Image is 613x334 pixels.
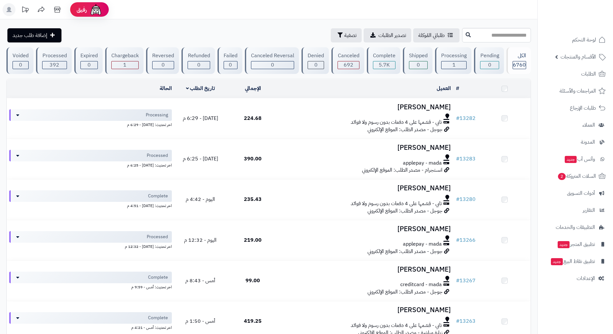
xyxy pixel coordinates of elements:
h3: [PERSON_NAME] [282,144,451,151]
span: 2 [558,173,566,180]
span: 390.00 [244,155,262,163]
a: # [456,85,459,92]
span: # [456,114,460,122]
div: اخر تحديث: [DATE] - 6:29 م [9,121,172,128]
a: Refunded 0 [180,47,216,74]
a: Canceled 692 [330,47,365,74]
div: اخر تحديث: [DATE] - 4:51 م [9,202,172,209]
a: Processed 392 [35,47,73,74]
div: Canceled [338,52,359,59]
div: 0 [308,61,324,69]
span: تطبيق نقاط البيع [550,257,595,266]
span: جوجل - مصدر الطلب: الموقع الإلكتروني [367,126,442,133]
span: 419.25 [244,317,262,325]
a: Denied 0 [300,47,330,74]
span: applepay - mada [403,240,442,248]
div: اخر تحديث: [DATE] - 12:32 م [9,243,172,249]
h3: [PERSON_NAME] [282,225,451,233]
a: الكل6760 [505,47,532,74]
div: اخر تحديث: [DATE] - 6:25 م [9,161,172,168]
a: العميل [437,85,451,92]
span: 392 [50,61,59,69]
a: الإعدادات [542,271,609,286]
a: Shipped 0 [402,47,434,74]
a: #13282 [456,114,476,122]
span: Processed [147,152,168,159]
span: إضافة طلب جديد [13,32,47,39]
span: اليوم - 4:42 م [186,195,215,203]
span: جديد [558,241,570,248]
a: Voided 0 [5,47,35,74]
div: Shipped [409,52,428,59]
a: تطبيق نقاط البيعجديد [542,254,609,269]
a: Expired 0 [73,47,104,74]
h3: [PERSON_NAME] [282,185,451,192]
a: Canceled Reversal 0 [244,47,300,74]
div: Pending [480,52,499,59]
div: Chargeback [111,52,139,59]
span: 5.7K [379,61,390,69]
span: جوجل - مصدر الطلب: الموقع الإلكتروني [367,207,442,215]
div: 5674 [373,61,395,69]
span: 0 [197,61,200,69]
span: 692 [344,61,353,69]
span: 0 [162,61,165,69]
a: إضافة طلب جديد [7,28,61,42]
span: 1 [123,61,126,69]
a: تحديثات المنصة [17,3,33,18]
button: تصفية [331,28,362,42]
div: Voided [13,52,29,59]
img: ai-face.png [89,3,102,16]
span: المراجعات والأسئلة [560,86,596,95]
span: Complete [148,315,168,321]
a: تطبيق المتجرجديد [542,237,609,252]
div: Failed [224,52,237,59]
div: Refunded [188,52,210,59]
div: 392 [42,61,66,69]
div: 0 [409,61,427,69]
span: طلبات الإرجاع [570,104,596,113]
div: اخر تحديث: أمس - 9:59 م [9,283,172,290]
a: #13283 [456,155,476,163]
span: 0 [19,61,22,69]
div: 1 [441,61,466,69]
span: 224.68 [244,114,262,122]
div: 0 [251,61,294,69]
a: الحالة [160,85,172,92]
a: Chargeback 1 [104,47,145,74]
div: Canceled Reversal [251,52,294,59]
span: التطبيقات والخدمات [556,223,595,232]
a: Pending 0 [473,47,505,74]
div: الكل [513,52,526,59]
span: جوجل - مصدر الطلب: الموقع الإلكتروني [367,248,442,255]
a: تصدير الطلبات [364,28,411,42]
span: الأقسام والمنتجات [561,52,596,61]
a: Failed 0 [216,47,244,74]
div: 692 [338,61,359,69]
a: Reversed 0 [145,47,180,74]
span: التقارير [583,206,595,215]
span: applepay - mada [403,159,442,167]
div: 0 [153,61,174,69]
span: تطبيق المتجر [557,240,595,249]
span: 0 [314,61,318,69]
a: Complete 5.7K [366,47,402,74]
div: 1 [112,61,138,69]
span: تابي - قسّمها على 4 دفعات بدون رسوم ولا فوائد [351,322,442,329]
div: Processing [441,52,467,59]
div: Expired [80,52,98,59]
span: 235.43 [244,195,262,203]
a: الإجمالي [245,85,261,92]
span: 99.00 [246,277,260,284]
span: انستجرام - مصدر الطلب: الموقع الإلكتروني [362,166,442,174]
span: وآتس آب [564,155,595,164]
a: السلات المتروكة2 [542,168,609,184]
span: الطلبات [581,69,596,78]
div: Reversed [152,52,174,59]
h3: [PERSON_NAME] [282,266,451,273]
a: #13263 [456,317,476,325]
a: المراجعات والأسئلة [542,83,609,99]
span: # [456,155,460,163]
span: جديد [565,156,577,163]
span: Processed [147,234,168,240]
